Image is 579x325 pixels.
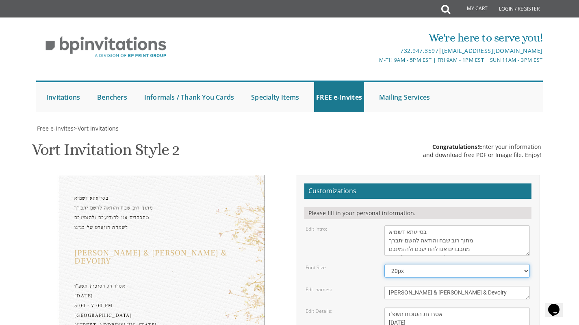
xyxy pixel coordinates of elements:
img: BP Invitation Loft [36,30,176,64]
a: My Cart [449,1,493,17]
a: Informals / Thank You Cards [142,82,236,112]
iframe: chat widget [545,292,571,317]
div: [PERSON_NAME] & [PERSON_NAME] & Devoiry [74,249,248,265]
div: M-Th 9am - 5pm EST | Fri 9am - 1pm EST | Sun 11am - 3pm EST [206,56,543,64]
label: Edit Details: [306,308,332,314]
a: Mailing Services [377,82,432,112]
div: בסייעתא דשמיא מתוך רוב שבח והודאה להשם יתברך מתכבדים אנו להודיעכם ולהזמינכם לשמחת הווארט של בנינו [74,194,248,233]
a: Benchers [95,82,129,112]
textarea: With gratitude to Hashem We would like to invite you to The vort of our children [384,225,530,256]
h1: Vort Invitation Style 2 [32,141,180,165]
h2: Customizations [304,183,531,199]
a: Invitations [44,82,82,112]
a: FREE e-Invites [314,82,364,112]
label: Edit Intro: [306,225,327,232]
a: [EMAIL_ADDRESS][DOMAIN_NAME] [442,47,543,55]
textarea: Binyomin & Liba [384,286,530,299]
div: We're here to serve you! [206,30,543,46]
span: Congratulations! [432,143,479,151]
label: Edit names: [306,286,332,293]
div: | [206,46,543,56]
a: Free e-Invites [36,124,74,132]
a: Vort Invitations [77,124,119,132]
label: Font Size [306,264,326,271]
div: and download free PDF or Image file. Enjoy! [423,151,541,159]
span: > [74,124,119,132]
a: Specialty Items [249,82,301,112]
div: Please fill in your personal information. [304,207,531,219]
a: 732.947.3597 [400,47,438,55]
div: Enter your information [423,143,541,151]
span: Free e-Invites [37,124,74,132]
span: Vort Invitations [78,124,119,132]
